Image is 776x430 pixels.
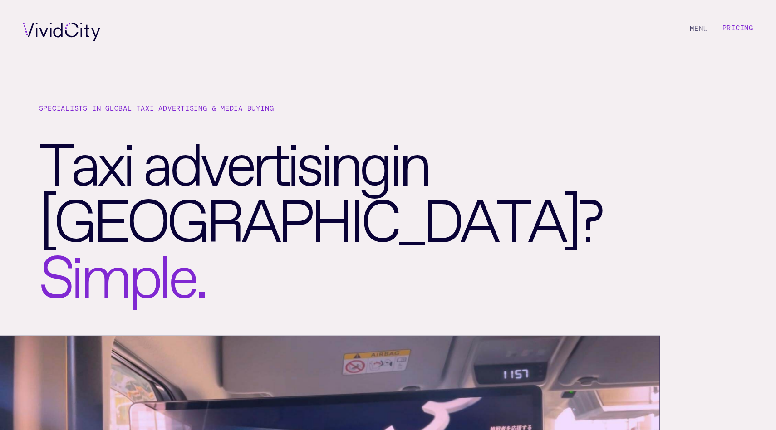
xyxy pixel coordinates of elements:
span: [GEOGRAPHIC_DATA] [39,197,579,227]
a: Pricing [722,24,753,33]
h1: Specialists in Global Taxi advertising & media buying [39,103,737,114]
span: Simple [39,254,195,283]
h2: in ? [39,128,737,297]
span: Taxi advertising [39,141,390,171]
span: . [39,254,205,283]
